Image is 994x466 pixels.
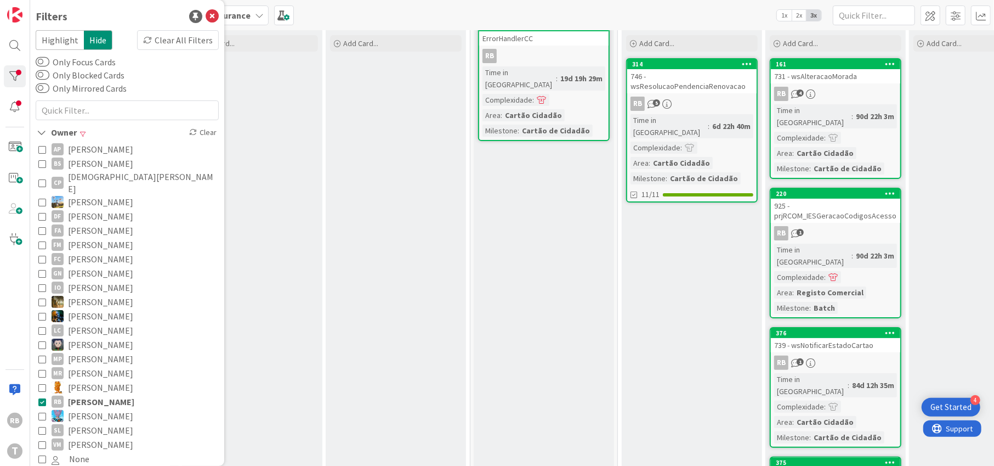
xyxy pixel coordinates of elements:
[853,110,897,122] div: 90d 22h 3m
[68,366,133,380] span: [PERSON_NAME]
[797,358,804,366] span: 1
[38,452,216,466] button: None
[631,114,708,138] div: Time in [GEOGRAPHIC_DATA]
[770,327,901,448] a: 376739 - wsNotificarEstadoCartaoRBTime in [GEOGRAPHIC_DATA]:84d 12h 35mComplexidade:Area:Cartão C...
[708,120,709,132] span: :
[38,437,216,452] button: VM [PERSON_NAME]
[68,266,133,280] span: [PERSON_NAME]
[792,147,794,159] span: :
[811,162,884,175] div: Cartão de Cidadão
[38,238,216,252] button: FM [PERSON_NAME]
[627,69,757,93] div: 746 - wsResolucaoPendenciaRenovacao
[68,209,133,223] span: [PERSON_NAME]
[771,226,900,240] div: RB
[709,120,753,132] div: 6d 22h 40m
[68,252,133,266] span: [PERSON_NAME]
[809,162,811,175] span: :
[771,189,900,223] div: 220925 - prjRCOM_IESGeracaoCodigosAcesso
[68,280,133,295] span: [PERSON_NAME]
[52,224,64,237] div: FA
[68,142,133,156] span: [PERSON_NAME]
[851,110,853,122] span: :
[36,69,124,82] label: Only Blocked Cards
[666,172,667,184] span: :
[970,395,980,405] div: 4
[771,199,900,223] div: 925 - prjRCOM_IESGeracaoCodigosAcesso
[68,156,133,171] span: [PERSON_NAME]
[7,7,22,23] img: Visit kanbanzone.com
[792,287,794,299] span: :
[776,329,900,337] div: 376
[519,125,593,137] div: Cartão de Cidadão
[776,60,900,68] div: 161
[627,97,757,111] div: RB
[771,69,900,83] div: 731 - wsAlteracaoMorada
[68,352,133,366] span: [PERSON_NAME]
[68,223,133,238] span: [PERSON_NAME]
[52,324,64,336] div: LC
[68,395,134,409] span: [PERSON_NAME]
[52,143,64,155] div: AP
[68,238,133,252] span: [PERSON_NAME]
[771,59,900,69] div: 161
[52,158,64,170] div: BS
[632,60,757,68] div: 314
[627,59,757,69] div: 314
[38,280,216,295] button: IO [PERSON_NAME]
[501,109,502,121] span: :
[7,413,22,428] div: RB
[631,97,645,111] div: RB
[7,443,22,459] div: T
[52,396,64,408] div: RB
[38,142,216,156] button: AP [PERSON_NAME]
[774,244,851,268] div: Time in [GEOGRAPHIC_DATA]
[774,162,809,175] div: Milestone
[774,431,809,443] div: Milestone
[774,401,824,413] div: Complexidade
[137,30,219,50] div: Clear All Filters
[68,338,133,352] span: [PERSON_NAME]
[653,99,660,106] span: 5
[68,195,133,209] span: [PERSON_NAME]
[68,309,133,323] span: [PERSON_NAME]
[774,226,788,240] div: RB
[774,373,848,397] div: Time in [GEOGRAPHIC_DATA]
[69,452,89,466] span: None
[52,267,64,279] div: GN
[558,72,605,85] div: 19d 19h 29m
[38,209,216,223] button: DF [PERSON_NAME]
[38,395,216,409] button: RB [PERSON_NAME]
[52,381,64,394] img: RL
[809,431,811,443] span: :
[23,2,50,15] span: Support
[631,157,649,169] div: Area
[52,239,64,251] div: FM
[38,171,216,195] button: CP [DEMOGRAPHIC_DATA][PERSON_NAME]
[479,31,609,46] div: ErrorHandlerCC
[68,171,216,195] span: [DEMOGRAPHIC_DATA][PERSON_NAME]
[479,21,609,46] div: ErrorHandlerCC
[824,401,826,413] span: :
[631,172,666,184] div: Milestone
[343,38,378,48] span: Add Card...
[52,410,64,422] img: SF
[833,5,915,25] input: Quick Filter...
[680,142,682,154] span: :
[36,70,49,81] button: Only Blocked Cards
[479,49,609,63] div: RB
[824,271,826,283] span: :
[774,147,792,159] div: Area
[771,87,900,101] div: RB
[797,89,804,97] span: 4
[68,437,133,452] span: [PERSON_NAME]
[626,58,758,203] a: 314746 - wsResolucaoPendenciaRenovacaoRBTime in [GEOGRAPHIC_DATA]:6d 22h 40mComplexidade:Area:Car...
[641,189,660,200] span: 11/11
[38,380,216,395] button: RL [PERSON_NAME]
[518,125,519,137] span: :
[811,431,884,443] div: Cartão de Cidadão
[52,439,64,451] div: VM
[770,188,901,318] a: 220925 - prjRCOM_IESGeracaoCodigosAcessoRBTime in [GEOGRAPHIC_DATA]:90d 22h 3mComplexidade:Area:R...
[52,367,64,379] div: MR
[649,157,650,169] span: :
[777,10,792,21] span: 1x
